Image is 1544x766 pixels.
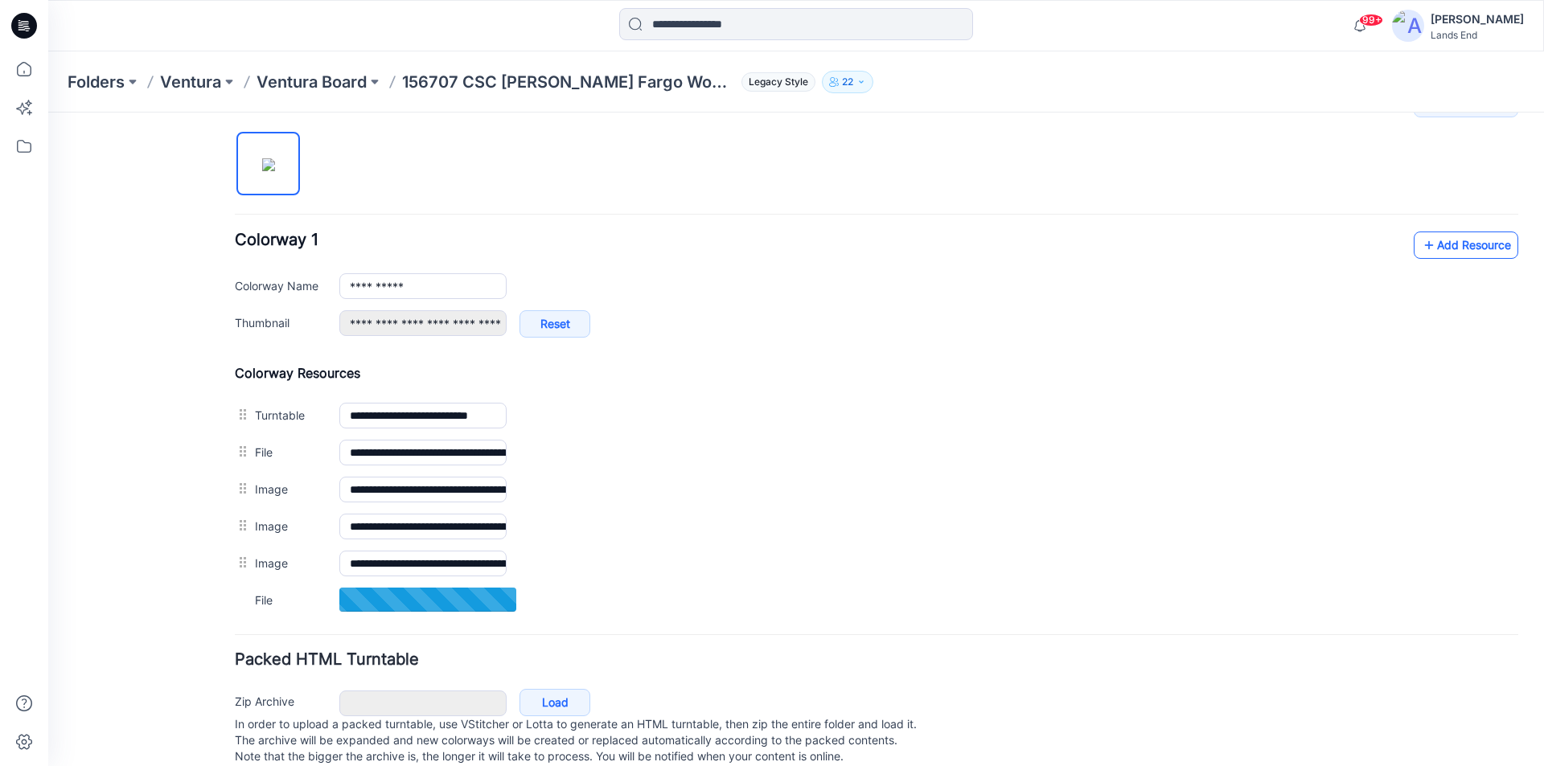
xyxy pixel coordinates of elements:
span: 99+ [1359,14,1383,27]
p: In order to upload a packed turntable, use VStitcher or Lotta to generate an HTML turntable, then... [187,604,1470,652]
p: 156707 CSC [PERSON_NAME] Fargo Women's Tailored Wrap Dress-Fit [402,71,735,93]
h4: Colorway Resources [187,252,1470,268]
label: Zip Archive [187,580,275,597]
span: Legacy Style [741,72,815,92]
label: Thumbnail [187,201,275,219]
button: Legacy Style [735,71,815,93]
a: Reset [471,198,542,225]
a: Load [471,576,542,604]
div: [PERSON_NAME] [1431,10,1524,29]
label: Colorway Name [187,164,275,182]
label: File [207,330,275,348]
div: Lands End [1431,29,1524,41]
a: Ventura [160,71,221,93]
button: 22 [822,71,873,93]
label: Image [207,441,275,459]
p: 22 [842,73,853,91]
label: Turntable [207,293,275,311]
img: avatar [1392,10,1424,42]
iframe: edit-style [48,113,1544,766]
label: File [207,478,275,496]
a: Folders [68,71,125,93]
label: Image [207,367,275,385]
span: Colorway 1 [187,117,270,137]
a: Ventura Board [257,71,367,93]
h4: Packed HTML Turntable [187,539,1470,555]
a: Add Resource [1365,119,1470,146]
label: Image [207,404,275,422]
